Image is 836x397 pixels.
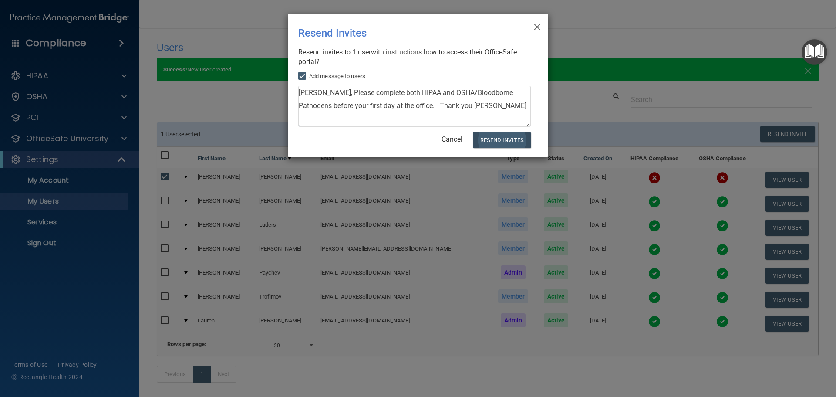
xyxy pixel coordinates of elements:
[473,132,531,148] button: Resend Invites
[298,71,365,81] label: Add message to users
[802,39,827,65] button: Open Resource Center
[298,73,308,80] input: Add message to users
[298,20,502,46] div: Resend Invites
[533,17,541,34] span: ×
[442,135,462,143] a: Cancel
[298,48,531,67] div: Resend invites to 1 user with instructions how to access their OfficeSafe portal?
[685,335,826,370] iframe: Drift Widget Chat Controller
